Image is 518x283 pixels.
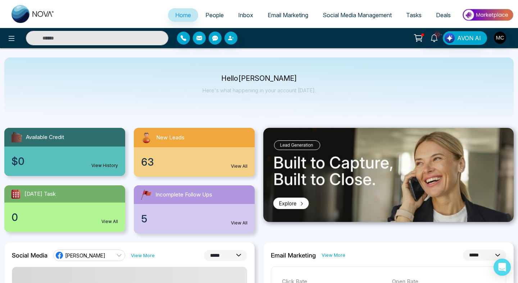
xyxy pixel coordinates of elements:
div: Open Intercom Messenger [494,259,511,276]
img: . [263,128,514,222]
span: Tasks [406,11,422,19]
p: Here's what happening in your account [DATE]. [203,87,316,93]
a: Email Marketing [260,8,315,22]
span: AVON AI [457,34,481,42]
span: [DATE] Task [24,190,56,198]
span: Incomplete Follow Ups [155,191,212,199]
a: New Leads63View All [129,128,259,177]
img: User Avatar [494,32,506,44]
a: Deals [429,8,458,22]
span: 5 [141,211,147,226]
button: AVON AI [443,31,487,45]
span: Deals [436,11,451,19]
img: todayTask.svg [10,188,22,200]
span: Inbox [238,11,253,19]
span: [PERSON_NAME] [65,252,105,259]
span: Social Media Management [323,11,392,19]
a: View All [231,220,247,226]
span: 63 [141,154,154,170]
a: Tasks [399,8,429,22]
span: Home [175,11,191,19]
span: Available Credit [26,133,64,141]
img: Lead Flow [445,33,455,43]
img: followUps.svg [140,188,153,201]
span: Email Marketing [268,11,308,19]
span: 10+ [434,31,441,38]
span: People [205,11,224,19]
span: New Leads [156,134,185,142]
a: Inbox [231,8,260,22]
img: newLeads.svg [140,131,153,144]
img: Market-place.gif [462,7,514,23]
img: Nova CRM Logo [12,5,55,23]
a: View All [231,163,247,170]
h2: Social Media [12,252,47,259]
a: 10+ [426,31,443,44]
a: Home [168,8,198,22]
a: View History [91,162,118,169]
a: People [198,8,231,22]
a: Social Media Management [315,8,399,22]
a: View All [101,218,118,225]
h2: Email Marketing [271,252,316,259]
a: Incomplete Follow Ups5View All [129,185,259,233]
img: availableCredit.svg [10,131,23,144]
p: Hello [PERSON_NAME] [203,75,316,82]
span: 0 [12,210,18,225]
span: $0 [12,154,24,169]
a: View More [131,252,155,259]
a: View More [322,252,345,259]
